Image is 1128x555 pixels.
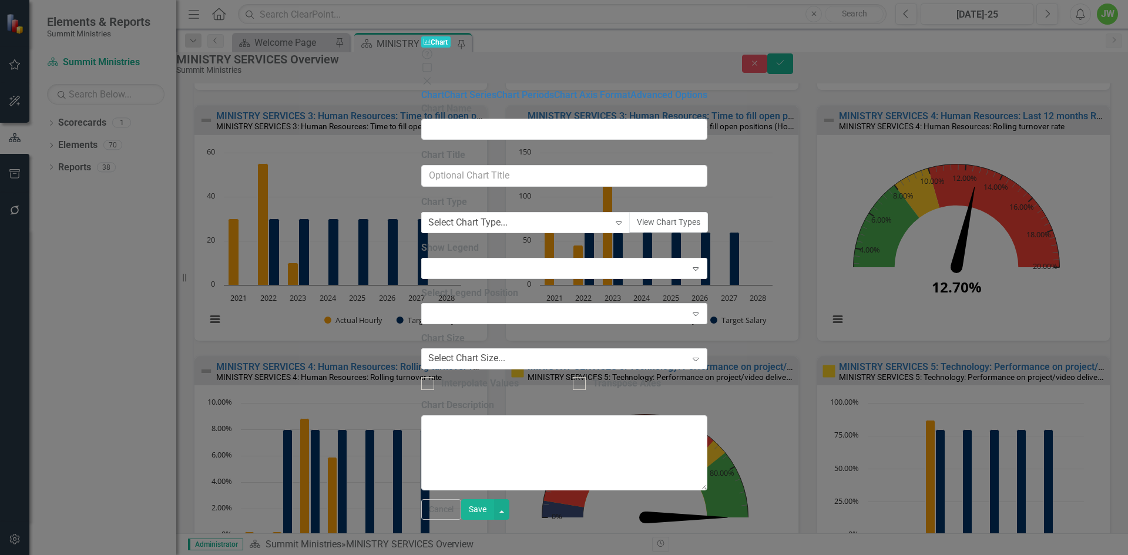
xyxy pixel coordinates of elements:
button: View Chart Types [629,212,708,233]
div: Select Chart Type... [428,216,508,230]
button: Cancel [421,499,461,520]
a: Chart Series [444,89,496,100]
a: Chart Periods [496,89,554,100]
label: Chart Type [421,196,707,209]
label: Chart Description [421,399,707,412]
a: Advanced Options [630,89,707,100]
div: Transpose Axes [593,377,661,391]
a: Chart [421,89,444,100]
span: Chart [421,36,451,48]
button: Save [461,499,494,520]
label: Chart Name [421,102,707,116]
label: Show Legend [421,241,707,255]
input: Optional Chart Title [421,165,707,187]
label: Select Legend Position [421,287,707,300]
a: Chart Axis Format [554,89,630,100]
div: Interpolate Values [441,377,519,391]
div: Select Chart Size... [428,352,505,365]
label: Chart Size [421,332,707,345]
label: Chart Title [421,149,707,162]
